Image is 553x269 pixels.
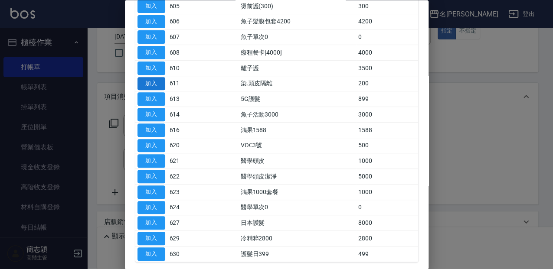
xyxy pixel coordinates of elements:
[356,91,418,107] td: 899
[137,155,165,168] button: 加入
[167,153,203,169] td: 621
[239,185,357,200] td: 鴻果1000套餐
[239,107,357,123] td: 魚子活動3000
[356,231,418,246] td: 2800
[356,76,418,92] td: 200
[239,123,357,138] td: 鴻果1588
[356,246,418,262] td: 499
[167,14,203,30] td: 606
[137,62,165,75] button: 加入
[167,123,203,138] td: 616
[167,76,203,92] td: 611
[356,215,418,231] td: 8000
[167,246,203,262] td: 630
[167,215,203,231] td: 627
[167,185,203,200] td: 623
[137,201,165,214] button: 加入
[239,76,357,92] td: 染.頭皮隔離
[167,107,203,123] td: 614
[356,45,418,61] td: 4000
[167,200,203,216] td: 624
[239,45,357,61] td: 療程餐卡[4000]
[239,138,357,154] td: VOC3號
[137,170,165,184] button: 加入
[239,61,357,76] td: 離子護
[239,153,357,169] td: 醫學頭皮
[137,139,165,152] button: 加入
[167,91,203,107] td: 613
[167,169,203,185] td: 622
[239,14,357,30] td: 魚子髮膜包套4200
[356,200,418,216] td: 0
[356,138,418,154] td: 500
[167,231,203,246] td: 629
[137,108,165,122] button: 加入
[356,29,418,45] td: 0
[137,46,165,60] button: 加入
[356,153,418,169] td: 1000
[137,232,165,246] button: 加入
[239,91,357,107] td: 5G護髮
[356,107,418,123] td: 3000
[137,123,165,137] button: 加入
[356,123,418,138] td: 1588
[356,169,418,185] td: 5000
[137,217,165,230] button: 加入
[167,45,203,61] td: 608
[356,14,418,30] td: 4200
[239,246,357,262] td: 護髮日399
[137,15,165,29] button: 加入
[137,185,165,199] button: 加入
[356,185,418,200] td: 1000
[356,61,418,76] td: 3500
[167,61,203,76] td: 610
[137,31,165,44] button: 加入
[239,29,357,45] td: 魚子單次0
[239,231,357,246] td: 冷精粹2800
[239,169,357,185] td: 醫學頭皮潔淨
[239,215,357,231] td: 日本護髮
[167,138,203,154] td: 620
[137,247,165,261] button: 加入
[239,200,357,216] td: 醫學單次0
[167,29,203,45] td: 607
[137,77,165,91] button: 加入
[137,93,165,106] button: 加入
